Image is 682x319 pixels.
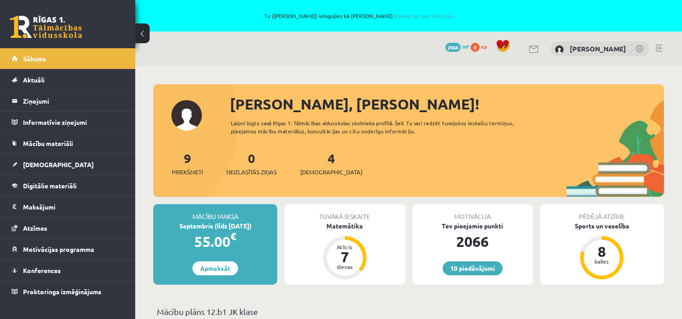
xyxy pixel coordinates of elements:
span: [DEMOGRAPHIC_DATA] [300,168,362,177]
a: Aktuāli [12,69,124,90]
span: Proktoringa izmēģinājums [23,287,101,296]
span: Aktuāli [23,76,45,84]
a: 4[DEMOGRAPHIC_DATA] [300,150,362,177]
a: Motivācijas programma [12,239,124,260]
span: Sākums [23,55,46,63]
a: 10 piedāvājumi [443,261,503,275]
div: dienas [331,264,358,269]
a: Sākums [12,48,124,69]
div: 7 [331,250,358,264]
span: Digitālie materiāli [23,182,77,190]
div: Mācību maksa [153,204,277,221]
a: Ziņojumi [12,91,124,111]
div: Tev pieejamie punkti [412,221,533,231]
div: Septembris (līdz [DATE]) [153,221,277,231]
div: [PERSON_NAME], [PERSON_NAME]! [230,93,664,115]
div: Laipni lūgts savā Rīgas 1. Tālmācības vidusskolas skolnieka profilā. Šeit Tu vari redzēt tuvojošo... [231,119,537,135]
span: € [230,230,236,243]
span: Mācību materiāli [23,139,73,147]
a: Atzīmes [12,218,124,238]
a: 2066 mP [445,43,469,50]
legend: Ziņojumi [23,91,124,111]
img: Robijs Cabuls [555,45,564,54]
a: Matemātika Atlicis 7 dienas [284,221,405,281]
div: Matemātika [284,221,405,231]
a: [PERSON_NAME] [570,44,626,53]
p: Mācību plāns 12.b1 JK klase [157,305,660,318]
a: Rīgas 1. Tālmācības vidusskola [10,16,82,38]
a: Atpakaļ uz savu lietotāju [393,12,453,19]
a: 0 xp [471,43,491,50]
span: Neizlasītās ziņas [226,168,277,177]
a: Konferences [12,260,124,281]
div: Tuvākā ieskaite [284,204,405,221]
div: 2066 [412,231,533,252]
span: mP [462,43,469,50]
span: 2066 [445,43,461,52]
span: Priekšmeti [172,168,203,177]
div: Sports un veselība [540,221,664,231]
span: Atzīmes [23,224,47,232]
div: balles [588,259,615,264]
a: Digitālie materiāli [12,175,124,196]
a: Maksājumi [12,196,124,217]
div: Atlicis [331,244,358,250]
a: Mācību materiāli [12,133,124,154]
span: [DEMOGRAPHIC_DATA] [23,160,94,169]
a: [DEMOGRAPHIC_DATA] [12,154,124,175]
a: Informatīvie ziņojumi [12,112,124,132]
a: Proktoringa izmēģinājums [12,281,124,302]
span: Motivācijas programma [23,245,94,253]
span: Tu ([PERSON_NAME]) ielogojies kā [PERSON_NAME] [104,13,614,18]
legend: Maksājumi [23,196,124,217]
a: Apmaksāt [192,261,238,275]
a: 0Neizlasītās ziņas [226,150,277,177]
div: Motivācija [412,204,533,221]
a: 9Priekšmeti [172,150,203,177]
span: xp [481,43,487,50]
legend: Informatīvie ziņojumi [23,112,124,132]
span: Konferences [23,266,61,274]
a: Sports un veselība 8 balles [540,221,664,281]
div: 8 [588,244,615,259]
div: 55.00 [153,231,277,252]
span: 0 [471,43,480,52]
div: Pēdējā atzīme [540,204,664,221]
